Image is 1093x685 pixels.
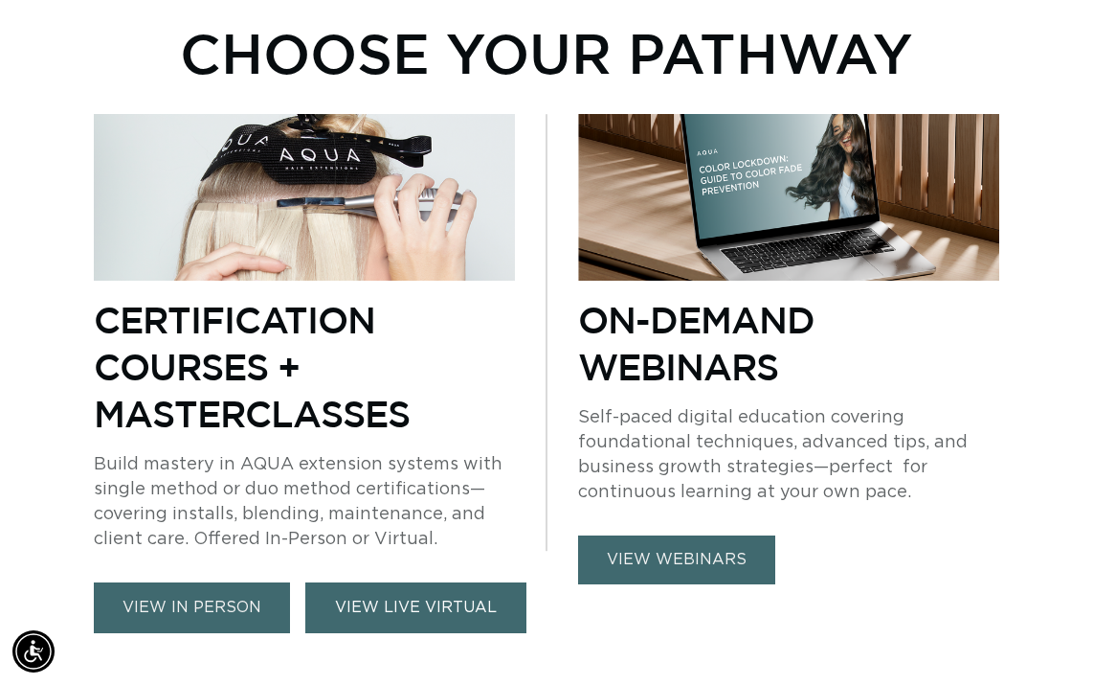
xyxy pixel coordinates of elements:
p: On-Demand Webinars [578,296,999,390]
a: VIEW LIVE VIRTUAL [305,582,526,633]
p: Self-paced digital education covering foundational techniques, advanced tips, and business growth... [578,405,999,505]
p: Choose Your Pathway [180,20,913,85]
a: view webinars [578,536,775,584]
div: Accessibility Menu [12,630,55,673]
a: view in person [94,582,290,633]
p: Certification Courses + Masterclasses [94,296,515,437]
p: Build mastery in AQUA extension systems with single method or duo method certifications—covering ... [94,452,515,552]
